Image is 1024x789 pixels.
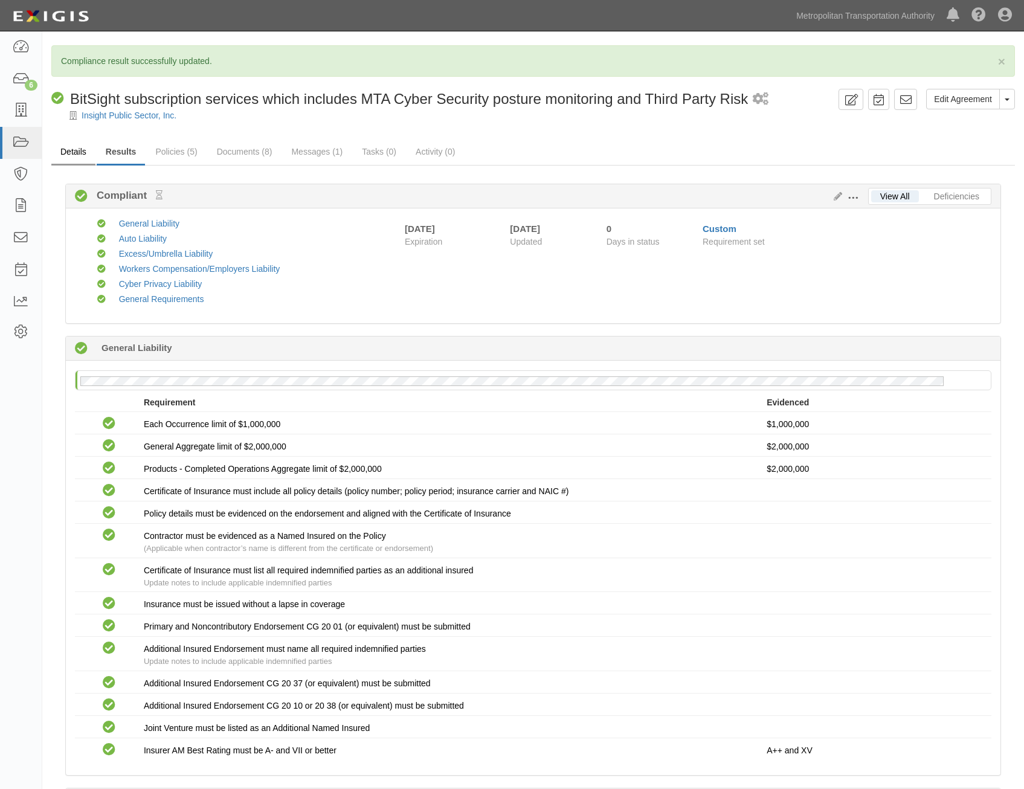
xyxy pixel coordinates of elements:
i: Compliant [97,235,106,243]
a: Custom [703,224,736,234]
span: Insurer AM Best Rating must be A- and VII or better [144,746,337,755]
span: × [998,54,1005,68]
a: Workers Compensation/Employers Liability [119,264,280,274]
i: Compliant [103,507,115,520]
i: Compliant [103,677,115,689]
a: Edit Results [829,192,842,201]
span: Products - Completed Operations Aggregate limit of $2,000,000 [144,464,382,474]
a: Insight Public Sector, Inc. [82,111,176,120]
span: Joint Venture must be listed as an Additional Named Insured [144,723,370,733]
i: Compliant [103,462,115,475]
img: logo-5460c22ac91f19d4615b14bd174203de0afe785f0fc80cf4dbbc73dc1793850b.png [9,5,92,27]
div: [DATE] [405,222,435,235]
small: Pending Review [156,190,163,200]
span: Update notes to include applicable indemnified parties [144,657,332,666]
i: 2 scheduled workflows [753,93,768,106]
span: Certificate of Insurance must list all required indemnified parties as an additional insured [144,565,474,575]
i: Compliant [103,440,115,452]
span: Additional Insured Endorsement CG 20 10 or 20 38 (or equivalent) must be submitted [144,701,464,710]
a: Messages (1) [282,140,352,164]
i: Compliant [103,564,115,576]
i: Compliant [97,250,106,259]
i: Compliant [75,190,88,203]
span: Days in status [607,237,660,246]
a: Policies (5) [146,140,206,164]
a: Auto Liability [119,234,167,243]
a: Tasks (0) [353,140,405,164]
a: Documents (8) [208,140,282,164]
p: Compliance result successfully updated. [61,55,1005,67]
div: [DATE] [510,222,588,235]
span: Contractor must be evidenced as a Named Insured on the Policy [144,531,386,541]
a: Excess/Umbrella Liability [119,249,213,259]
a: Details [51,140,95,166]
a: General Requirements [119,294,204,304]
i: Compliant [103,417,115,430]
strong: Evidenced [767,398,809,407]
span: Updated [510,237,542,246]
i: Compliant [97,220,106,228]
span: Requirement set [703,237,765,246]
i: Compliant [103,721,115,734]
span: BitSight subscription services which includes MTA Cyber Security posture monitoring and Third Par... [70,91,748,107]
span: Each Occurrence limit of $1,000,000 [144,419,280,429]
i: Compliant [103,642,115,655]
span: Expiration [405,236,501,248]
div: 6 [25,80,37,91]
b: Compliant [88,188,163,203]
p: $2,000,000 [767,440,982,452]
a: Metropolitan Transportation Authority [790,4,941,28]
i: Compliant [103,699,115,712]
span: Additional Insured Endorsement must name all required indemnified parties [144,644,426,654]
a: Results [97,140,146,166]
i: Compliant [103,597,115,610]
a: View All [871,190,919,202]
a: Deficiencies [925,190,988,202]
span: Certificate of Insurance must include all policy details (policy number; policy period; insurance... [144,486,568,496]
p: A++ and XV [767,744,982,756]
span: Policy details must be evidenced on the endorsement and aligned with the Certificate of Insurance [144,509,511,518]
a: Activity (0) [407,140,464,164]
strong: Requirement [144,398,196,407]
span: Additional Insured Endorsement CG 20 37 (or equivalent) must be submitted [144,678,431,688]
i: Compliant 0 days (since 09/12/2025) [75,343,88,355]
i: Help Center - Complianz [971,8,986,23]
span: Primary and Noncontributory Endorsement CG 20 01 (or equivalent) must be submitted [144,622,471,631]
i: Compliant [103,485,115,497]
i: Compliant [103,529,115,542]
p: $1,000,000 [767,418,982,430]
a: General Liability [119,219,179,228]
i: Compliant [97,280,106,289]
span: (Applicable when contractor’s name is different from the certificate or endorsement) [144,544,433,553]
p: $2,000,000 [767,463,982,475]
span: Update notes to include applicable indemnified parties [144,578,332,587]
div: Since 09/12/2025 [607,222,694,235]
i: Compliant [103,744,115,756]
i: Compliant [103,620,115,633]
i: Compliant [51,92,64,105]
div: BitSight subscription services which includes MTA Cyber Security posture monitoring and Third Par... [51,89,748,109]
i: Compliant [97,265,106,274]
span: Insurance must be issued without a lapse in coverage [144,599,345,609]
a: Cyber Privacy Liability [119,279,202,289]
i: Compliant [97,295,106,304]
a: Edit Agreement [926,89,1000,109]
button: Close [998,55,1005,68]
span: General Aggregate limit of $2,000,000 [144,442,286,451]
b: General Liability [101,341,172,354]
